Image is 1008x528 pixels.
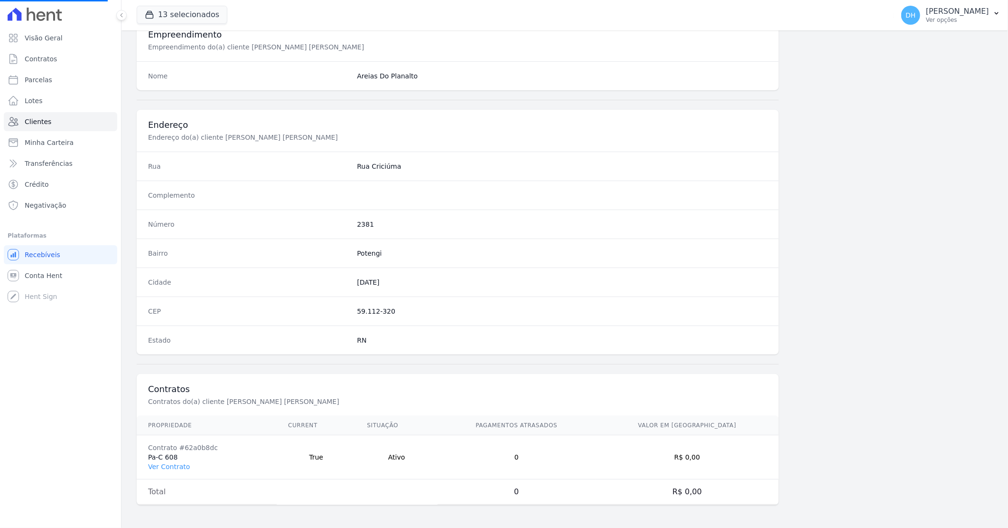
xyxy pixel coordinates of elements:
div: Contrato #62a0b8dc [148,443,265,452]
td: R$ 0,00 [596,480,779,505]
a: Parcelas [4,70,117,89]
a: Minha Carteira [4,133,117,152]
span: Visão Geral [25,33,63,43]
button: DH [PERSON_NAME] Ver opções [894,2,1008,29]
p: [PERSON_NAME] [926,7,989,16]
td: Total [137,480,277,505]
a: Contratos [4,49,117,68]
a: Lotes [4,91,117,110]
dt: CEP [148,307,349,316]
dd: [DATE] [357,278,767,287]
dt: Cidade [148,278,349,287]
div: Plataformas [8,230,113,241]
dd: RN [357,336,767,345]
dt: Nome [148,71,349,81]
td: 0 [438,435,596,480]
a: Crédito [4,175,117,194]
span: Crédito [25,180,49,189]
span: Minha Carteira [25,138,74,147]
td: 0 [438,480,596,505]
span: Transferências [25,159,73,168]
h3: Endereço [148,119,767,131]
a: Visão Geral [4,29,117,48]
dd: Potengi [357,249,767,258]
td: True [277,435,355,480]
span: Conta Hent [25,271,62,280]
a: Ver Contrato [148,463,190,470]
p: Contratos do(a) cliente [PERSON_NAME] [PERSON_NAME] [148,397,467,406]
span: Recebíveis [25,250,60,259]
dd: Areias Do Planalto [357,71,767,81]
dt: Estado [148,336,349,345]
th: Current [277,416,355,435]
dt: Rua [148,162,349,171]
a: Clientes [4,112,117,131]
dd: Rua Criciúma [357,162,767,171]
p: Empreendimento do(a) cliente [PERSON_NAME] [PERSON_NAME] [148,42,467,52]
dd: 59.112-320 [357,307,767,316]
dt: Bairro [148,249,349,258]
a: Conta Hent [4,266,117,285]
td: Pa-C 608 [137,435,277,480]
p: Ver opções [926,16,989,24]
span: Negativação [25,201,66,210]
span: Lotes [25,96,43,106]
a: Negativação [4,196,117,215]
th: Situação [355,416,437,435]
a: Recebíveis [4,245,117,264]
dt: Complemento [148,191,349,200]
button: 13 selecionados [137,6,227,24]
p: Endereço do(a) cliente [PERSON_NAME] [PERSON_NAME] [148,133,467,142]
span: Clientes [25,117,51,126]
td: R$ 0,00 [596,435,779,480]
a: Transferências [4,154,117,173]
h3: Contratos [148,384,767,395]
th: Valor em [GEOGRAPHIC_DATA] [596,416,779,435]
span: Contratos [25,54,57,64]
dt: Número [148,220,349,229]
h3: Empreendimento [148,29,767,40]
th: Pagamentos Atrasados [438,416,596,435]
dd: 2381 [357,220,767,229]
span: DH [905,12,915,19]
span: Parcelas [25,75,52,85]
td: Ativo [355,435,437,480]
th: Propriedade [137,416,277,435]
